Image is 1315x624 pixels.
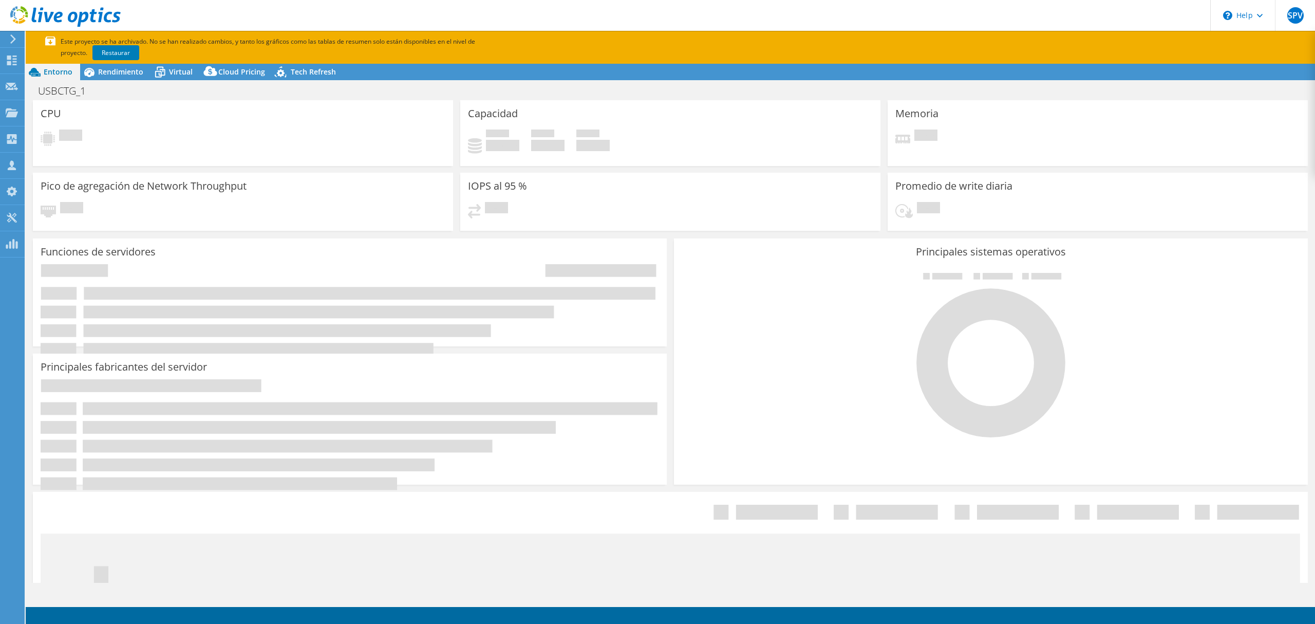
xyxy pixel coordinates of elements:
[1287,7,1304,24] span: SPV
[44,67,72,77] span: Entorno
[59,130,82,143] span: Pendiente
[468,180,527,192] h3: IOPS al 95 %
[41,246,156,258] h3: Funciones de servidores
[485,202,508,216] span: Pendiente
[531,130,554,140] span: Libre
[895,180,1012,192] h3: Promedio de write diaria
[468,108,518,119] h3: Capacidad
[486,130,509,140] span: Used
[291,67,336,77] span: Tech Refresh
[218,67,265,77] span: Cloud Pricing
[682,246,1300,258] h3: Principales sistemas operativos
[60,202,83,216] span: Pendiente
[895,108,938,119] h3: Memoria
[531,140,565,151] h4: 0 GiB
[1223,11,1232,20] svg: \n
[576,140,610,151] h4: 0 GiB
[486,140,519,151] h4: 0 GiB
[45,36,549,59] p: Este proyecto se ha archivado. No se han realizado cambios, y tanto los gráficos como las tablas ...
[92,45,139,60] a: Restaurar
[41,180,247,192] h3: Pico de agregación de Network Throughput
[917,202,940,216] span: Pendiente
[169,67,193,77] span: Virtual
[576,130,599,140] span: Total
[98,67,143,77] span: Rendimiento
[41,361,207,373] h3: Principales fabricantes del servidor
[33,85,102,97] h1: USBCTG_1
[41,108,61,119] h3: CPU
[914,130,937,143] span: Pendiente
